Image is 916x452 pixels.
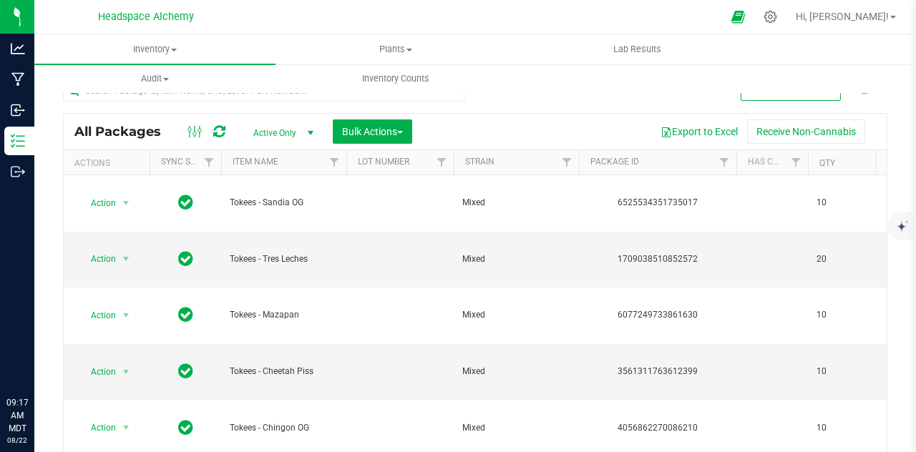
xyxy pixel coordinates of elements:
[747,119,865,144] button: Receive Non-Cannabis
[78,193,117,213] span: Action
[577,196,739,210] div: 6525534351735017
[342,126,403,137] span: Bulk Actions
[736,150,808,175] th: Has COA
[178,249,193,269] span: In Sync
[14,338,57,380] iframe: Resource center
[462,252,570,266] span: Mixed
[577,308,739,322] div: 6077249733861630
[462,421,570,435] span: Mixed
[517,34,758,64] a: Lab Results
[358,157,409,167] a: Lot Number
[713,150,736,175] a: Filter
[577,252,739,266] div: 1709038510852572
[178,361,193,381] span: In Sync
[817,421,871,435] span: 10
[117,362,135,382] span: select
[178,305,193,325] span: In Sync
[817,308,871,322] span: 10
[462,308,570,322] span: Mixed
[11,134,25,148] inline-svg: Inventory
[230,196,338,210] span: Tokees - Sandia OG
[230,252,338,266] span: Tokees - Tres Leches
[117,249,135,269] span: select
[230,365,338,378] span: Tokees - Cheetah Piss
[819,158,835,168] a: Qty
[34,43,276,56] span: Inventory
[323,150,346,175] a: Filter
[555,150,579,175] a: Filter
[178,418,193,438] span: In Sync
[74,158,144,168] div: Actions
[276,34,517,64] a: Plants
[796,11,889,22] span: Hi, [PERSON_NAME]!
[78,305,117,325] span: Action
[117,193,135,213] span: select
[230,308,338,322] span: Tokees - Mazapan
[722,3,754,31] span: Open Ecommerce Menu
[462,365,570,378] span: Mixed
[98,11,194,23] span: Headspace Alchemy
[11,164,25,179] inline-svg: Outbound
[784,150,808,175] a: Filter
[590,157,639,167] a: Package ID
[178,192,193,212] span: In Sync
[430,150,454,175] a: Filter
[233,157,278,167] a: Item Name
[817,196,871,210] span: 10
[74,124,175,139] span: All Packages
[333,119,412,144] button: Bulk Actions
[6,396,28,435] p: 09:17 AM MDT
[230,421,338,435] span: Tokees - Chingon OG
[577,365,739,378] div: 3561311763612399
[198,150,221,175] a: Filter
[78,249,117,269] span: Action
[276,64,517,94] a: Inventory Counts
[34,64,276,94] a: Audit
[761,10,779,24] div: Manage settings
[34,34,276,64] a: Inventory
[462,196,570,210] span: Mixed
[276,43,516,56] span: Plants
[78,362,117,382] span: Action
[343,72,449,85] span: Inventory Counts
[117,418,135,438] span: select
[651,119,747,144] button: Export to Excel
[465,157,494,167] a: Strain
[577,421,739,435] div: 4056862270086210
[11,103,25,117] inline-svg: Inbound
[117,305,135,325] span: select
[11,72,25,87] inline-svg: Manufacturing
[6,435,28,446] p: 08/22
[11,41,25,56] inline-svg: Analytics
[817,365,871,378] span: 10
[161,157,216,167] a: Sync Status
[35,72,275,85] span: Audit
[78,418,117,438] span: Action
[594,43,681,56] span: Lab Results
[817,252,871,266] span: 20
